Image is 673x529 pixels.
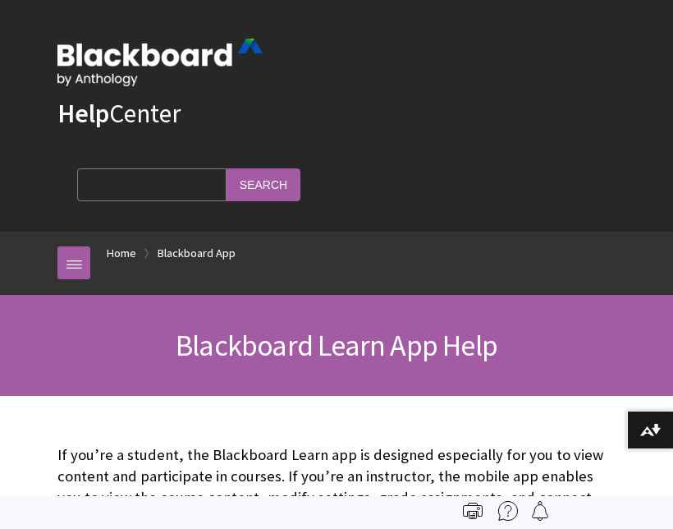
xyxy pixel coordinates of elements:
input: Search [227,168,300,200]
img: More help [498,501,518,521]
span: Blackboard Learn App Help [176,327,497,364]
img: Follow this page [530,501,550,521]
strong: Help [57,97,109,130]
img: Print [463,501,483,521]
a: Home [107,243,136,264]
img: Blackboard by Anthology [57,39,263,86]
a: Blackboard App [158,243,236,264]
a: HelpCenter [57,97,181,130]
